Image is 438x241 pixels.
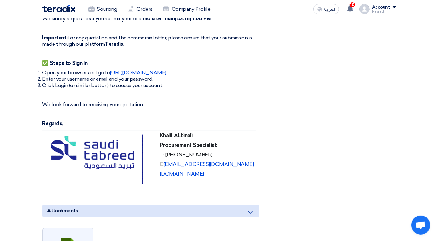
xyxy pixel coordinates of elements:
div: Open chat [411,216,430,235]
li: Click Login (or similar button) to access your account. [42,82,259,89]
a: Orders [122,2,158,16]
strong: no later than[DATE] 1:00 PM [144,16,211,22]
span: 10 [350,2,355,7]
a: [URL][DOMAIN_NAME] [110,70,166,76]
p: For any quotation and the commercial offer, please ensure that your submission is made through ou... [42,35,259,47]
li: Enter your username or email and your password. [42,76,259,82]
button: العربية [313,4,339,14]
p: T: [PHONE_NUMBER] [160,152,254,158]
span: العربية [324,7,335,12]
p: E: [160,161,254,168]
a: Company Profile [158,2,216,16]
img: profile_test.png [359,4,370,14]
img: Teradix logo [42,5,75,12]
div: Nesredin [372,10,396,13]
div: Account [372,5,390,10]
a: Sourcing [83,2,122,16]
strong: Important: [42,35,68,41]
span: Attachments [47,207,78,214]
a: [DOMAIN_NAME] [160,171,204,177]
li: Open your browser and go to . [42,70,259,76]
strong: ✅ Steps to Sign In [42,60,88,66]
strong: Khalil ALbinali [160,133,193,139]
strong: Regards, [42,120,63,127]
strong: Teradix [105,41,124,47]
strong: Procurement Specialist [160,142,217,148]
img: A logo with blue and green text AI-generated content may be incorrect. [45,133,155,186]
p: We look forward to receiving your quotation. [42,101,259,108]
a: [EMAIL_ADDRESS][DOMAIN_NAME] [164,161,254,167]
